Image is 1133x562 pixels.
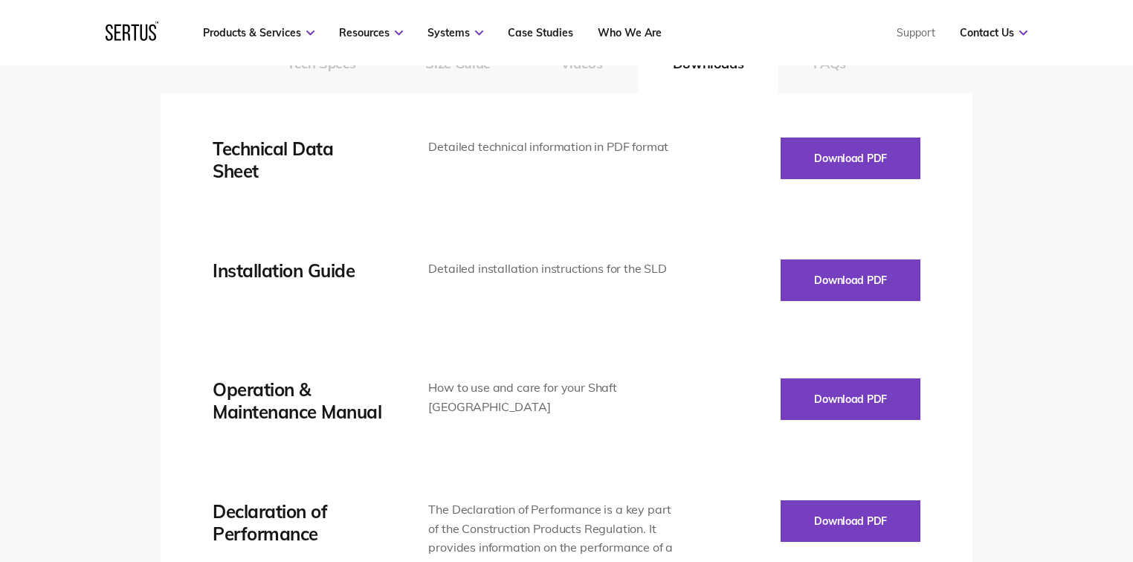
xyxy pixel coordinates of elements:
[1059,491,1133,562] iframe: Chat Widget
[213,378,384,423] div: Operation & Maintenance Manual
[213,500,384,545] div: Declaration of Performance
[213,138,384,182] div: Technical Data Sheet
[428,259,674,279] div: Detailed installation instructions for the SLD
[781,138,920,179] button: Download PDF
[213,259,384,282] div: Installation Guide
[339,26,403,39] a: Resources
[427,26,483,39] a: Systems
[781,500,920,542] button: Download PDF
[203,26,314,39] a: Products & Services
[428,378,674,416] div: How to use and care for your Shaft [GEOGRAPHIC_DATA]
[508,26,573,39] a: Case Studies
[897,26,935,39] a: Support
[781,378,920,420] button: Download PDF
[781,259,920,301] button: Download PDF
[598,26,662,39] a: Who We Are
[960,26,1027,39] a: Contact Us
[428,138,674,157] div: Detailed technical information in PDF format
